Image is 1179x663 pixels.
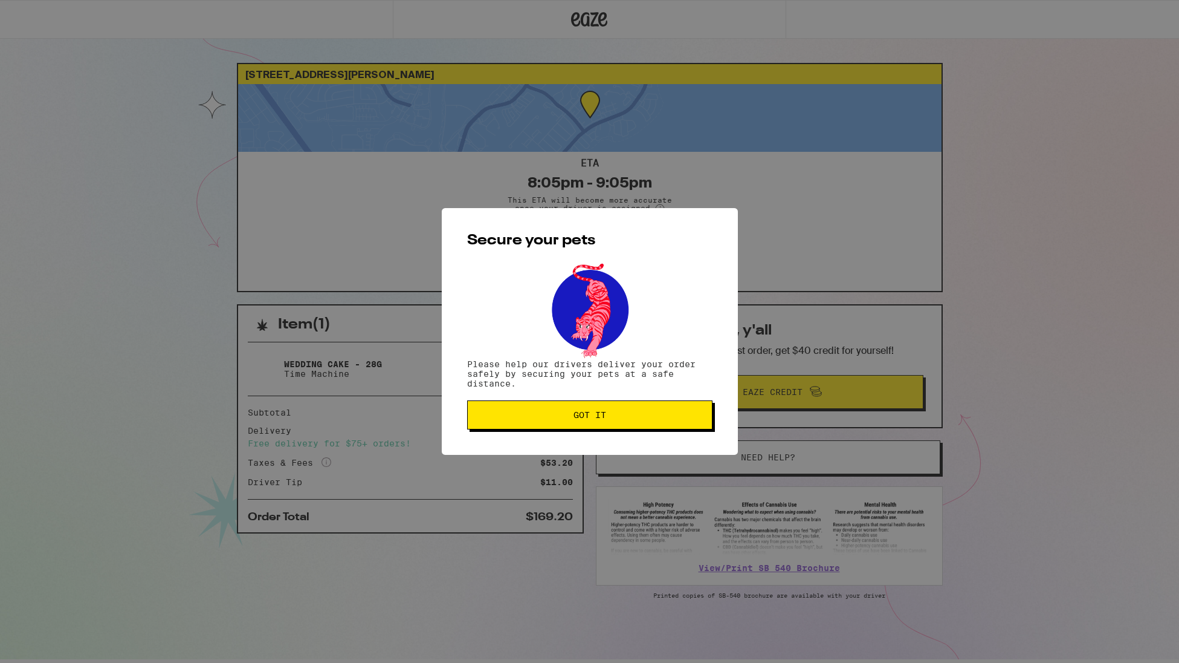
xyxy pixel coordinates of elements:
p: Please help our drivers deliver your order safely by securing your pets at a safe distance. [467,359,712,388]
h2: Secure your pets [467,234,712,248]
span: Got it [573,411,606,419]
img: pets [540,260,639,359]
span: Hi. Need any help? [7,8,87,18]
button: Got it [467,400,712,429]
